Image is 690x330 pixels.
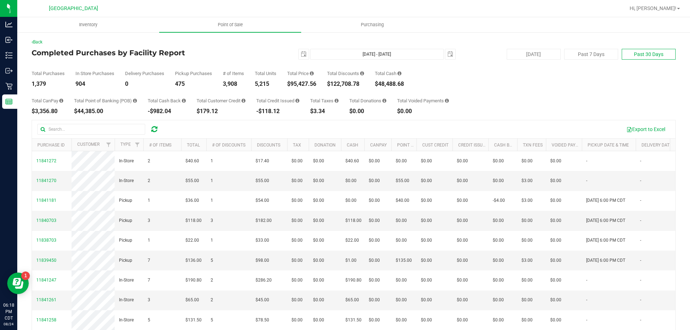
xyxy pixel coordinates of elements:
[182,98,186,103] i: Sum of the cash-back amounts from rounded-up electronic payments for all purchases in the date ra...
[396,158,407,164] span: $0.00
[457,217,468,224] span: $0.00
[148,277,150,284] span: 7
[69,22,107,28] span: Inventory
[256,217,272,224] span: $182.00
[256,317,269,324] span: $78.50
[36,238,56,243] span: 11838703
[564,49,618,60] button: Past 7 Days
[256,108,299,114] div: -$118.12
[185,277,202,284] span: $190.80
[586,217,625,224] span: [DATE] 6:00 PM CDT
[521,297,533,303] span: $0.00
[293,143,301,148] a: Tax
[369,257,380,264] span: $0.00
[295,98,299,103] i: Sum of all account credit issued for all refunds from returned purchases in the date range.
[641,143,672,148] a: Delivery Date
[457,177,468,184] span: $0.00
[640,277,641,284] span: -
[345,257,356,264] span: $1.00
[256,297,269,303] span: $45.00
[375,71,404,76] div: Total Cash
[457,277,468,284] span: $0.00
[291,317,303,324] span: $0.00
[586,297,587,303] span: -
[257,143,280,148] a: Discounts
[148,108,186,114] div: -$982.04
[211,237,213,244] span: 1
[521,277,533,284] span: $0.00
[396,217,407,224] span: $0.00
[345,237,359,244] span: $22.00
[256,257,269,264] span: $98.00
[507,49,561,60] button: [DATE]
[521,197,533,204] span: $3.00
[211,317,213,324] span: 5
[185,177,199,184] span: $55.00
[313,277,324,284] span: $0.00
[345,217,362,224] span: $118.00
[396,257,412,264] span: $135.00
[132,139,143,151] a: Filter
[17,17,159,32] a: Inventory
[457,317,468,324] span: $0.00
[36,178,56,183] span: 11841270
[185,237,199,244] span: $22.00
[396,197,409,204] span: $40.00
[586,177,587,184] span: -
[369,297,380,303] span: $0.00
[622,123,670,135] button: Export to Excel
[185,197,199,204] span: $36.00
[211,197,213,204] span: 1
[521,158,533,164] span: $0.00
[291,297,303,303] span: $0.00
[7,273,29,294] iframe: Resource center
[640,297,641,303] span: -
[3,302,14,321] p: 06:18 PM CDT
[369,177,380,184] span: $0.00
[396,177,409,184] span: $55.00
[640,158,641,164] span: -
[119,277,134,284] span: In-Store
[369,217,380,224] span: $0.00
[493,177,504,184] span: $0.00
[335,98,339,103] i: Sum of the total taxes for all purchases in the date range.
[148,177,150,184] span: 2
[211,297,213,303] span: 2
[119,297,134,303] span: In-Store
[521,217,533,224] span: $0.00
[125,71,164,76] div: Delivery Purchases
[458,143,488,148] a: Credit Issued
[75,81,114,87] div: 904
[396,237,407,244] span: $0.00
[369,158,380,164] span: $0.00
[397,71,401,76] i: Sum of the successful, non-voided cash payment transactions for all purchases in the date range. ...
[345,158,359,164] span: $40.60
[37,143,65,148] a: Purchase ID
[36,198,56,203] span: 11841181
[37,124,145,135] input: Search...
[120,142,131,147] a: Type
[347,143,358,148] a: Cash
[5,67,13,74] inline-svg: Outbound
[75,71,114,76] div: In Store Purchases
[148,237,150,244] span: 1
[493,158,504,164] span: $0.00
[313,297,324,303] span: $0.00
[256,158,269,164] span: $17.40
[211,177,213,184] span: 1
[77,142,100,147] a: Customer
[493,237,504,244] span: $0.00
[550,277,561,284] span: $0.00
[552,143,587,148] a: Voided Payment
[185,317,202,324] span: $131.50
[550,257,561,264] span: $0.00
[494,143,518,148] a: Cash Back
[32,98,63,103] div: Total CanPay
[369,237,380,244] span: $0.00
[640,177,641,184] span: -
[421,277,432,284] span: $0.00
[211,217,213,224] span: 3
[119,217,132,224] span: Pickup
[421,317,432,324] span: $0.00
[521,177,533,184] span: $3.00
